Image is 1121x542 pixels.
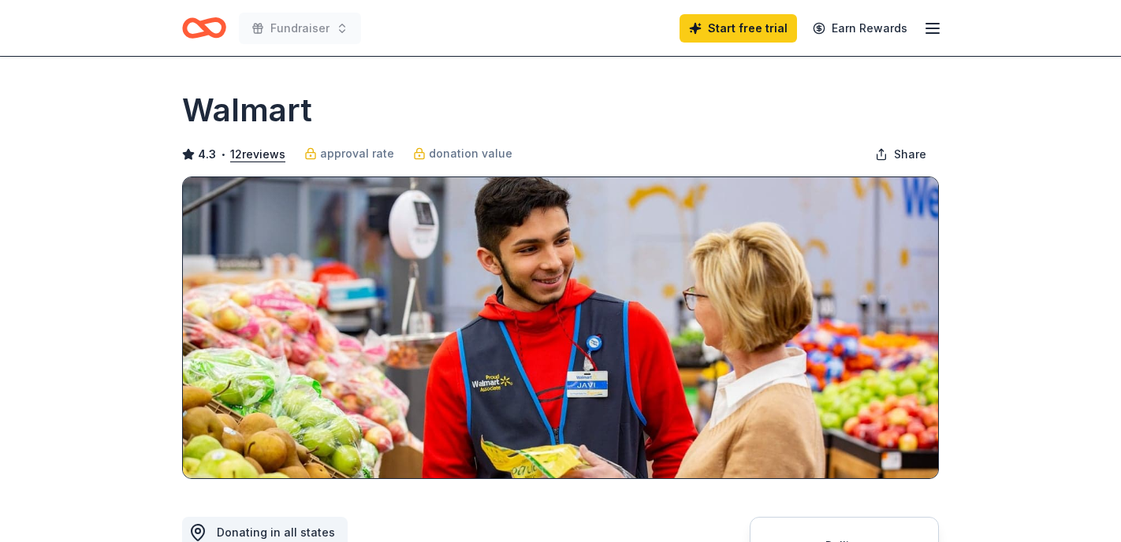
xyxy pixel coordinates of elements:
h1: Walmart [182,88,312,132]
span: Donating in all states [217,525,335,539]
span: • [221,148,226,161]
span: donation value [429,144,512,163]
span: 4.3 [198,145,216,164]
button: 12reviews [230,145,285,164]
a: Start free trial [680,14,797,43]
a: Home [182,9,226,46]
img: Image for Walmart [183,177,938,478]
span: Share [894,145,926,164]
a: approval rate [304,144,394,163]
a: donation value [413,144,512,163]
button: Share [862,139,939,170]
span: Fundraiser [270,19,330,38]
button: Fundraiser [239,13,361,44]
a: Earn Rewards [803,14,917,43]
span: approval rate [320,144,394,163]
